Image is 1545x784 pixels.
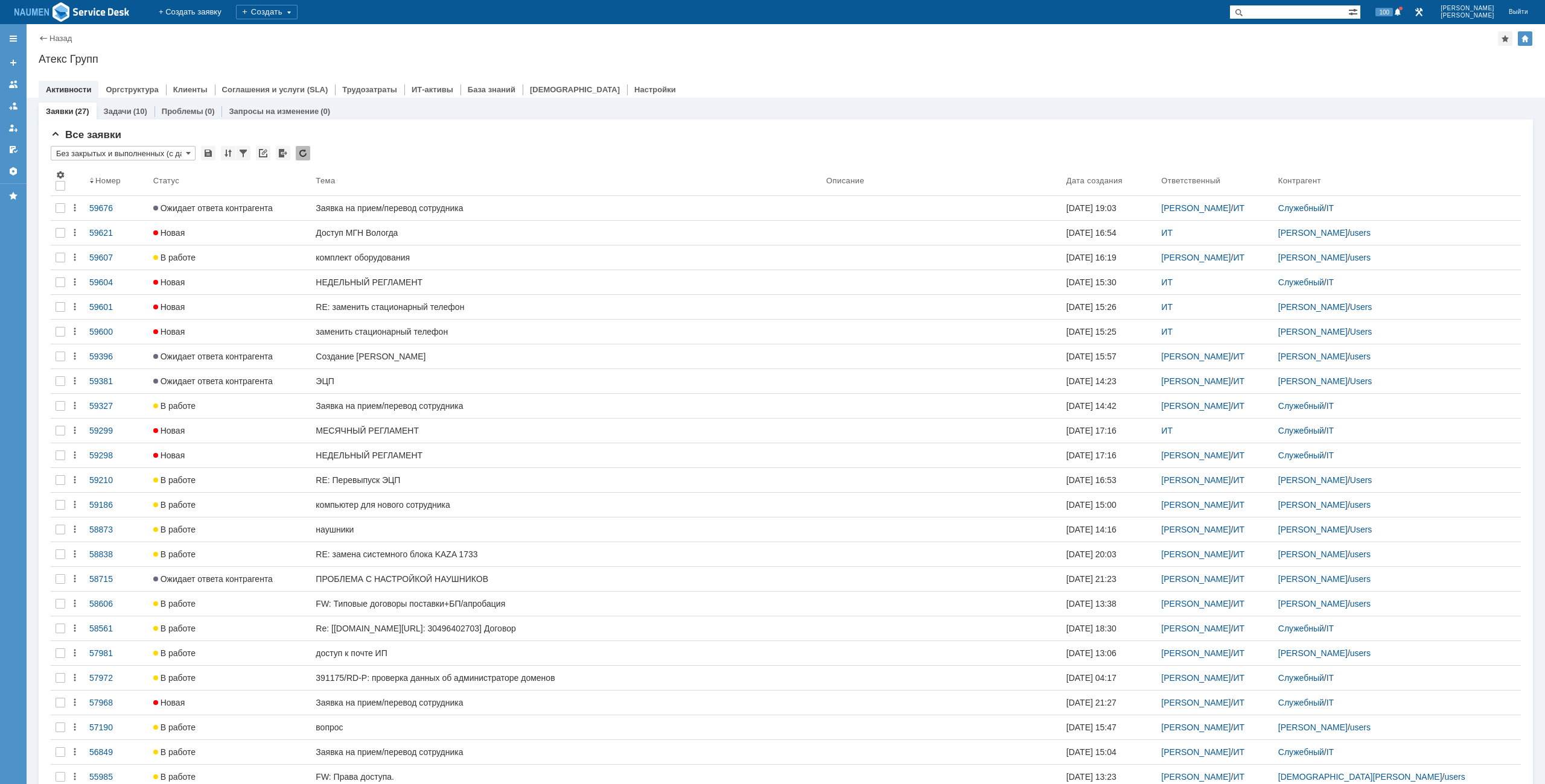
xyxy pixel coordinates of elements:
span: В работе [153,401,196,411]
a: [PERSON_NAME] [1278,376,1348,386]
a: 58561 [84,616,148,640]
a: Соглашения и услуги (SLA) [222,85,328,94]
span: [PERSON_NAME] [1441,12,1494,19]
a: вопрос [311,715,821,739]
div: 59676 [89,203,144,213]
a: [PERSON_NAME] [1161,475,1231,485]
a: В работе [148,641,311,665]
a: [PERSON_NAME] [1161,599,1231,609]
span: Новая [153,327,185,337]
div: [DATE] 04:17 [1066,673,1117,683]
a: Мои согласования [4,140,23,159]
a: Заявка на прием/перевод сотрудника [311,196,821,220]
a: Новая [148,443,311,467]
a: users [1350,352,1371,361]
div: 59621 [89,228,144,238]
a: Новая [148,419,311,443]
a: [PERSON_NAME] [1161,376,1231,386]
div: Контрагент [1278,176,1321,185]
span: Новая [153,698,185,707]
a: ИТ [1233,673,1244,683]
a: ИТ [1233,475,1244,485]
div: ПРОБЛЕМА С НАСТРОЙКОЙ НАУШНИКОВ [316,574,817,584]
a: 58715 [84,567,148,591]
div: Экспорт списка [276,146,290,160]
a: В работе [148,715,311,739]
a: IT [1327,624,1334,633]
a: Заявка на прием/перевод сотрудника [311,394,821,418]
a: ИТ [1161,228,1173,238]
div: [DATE] 20:03 [1066,549,1117,559]
span: Ожидает ответа контрагента [153,376,273,386]
a: [DATE] 15:47 [1062,715,1157,739]
a: ИТ [1233,401,1244,411]
a: [DATE] 15:00 [1062,493,1157,517]
div: [DATE] 14:16 [1066,525,1117,534]
a: Новая [148,221,311,245]
a: Перейти на домашнюю страницу [14,1,130,23]
span: В работе [153,549,196,559]
div: Тема [316,176,335,185]
a: В работе [148,616,311,640]
a: [DATE] 16:19 [1062,245,1157,270]
a: В работе [148,542,311,566]
th: Дата создания [1062,165,1157,196]
a: ЭЦП [311,369,821,393]
a: RE: заменить стационарный телефон [311,295,821,319]
a: IT [1327,698,1334,707]
th: Ответственный [1156,165,1273,196]
span: Ожидает ответа контрагента [153,574,273,584]
div: Дата создания [1066,176,1123,185]
a: 59299 [84,419,148,443]
a: Заявки в моей ответственности [4,96,23,116]
a: В работе [148,394,311,418]
a: [PERSON_NAME] [1161,624,1231,633]
a: Users [1350,376,1372,386]
a: Оргструктура [106,85,158,94]
a: [PERSON_NAME] [1161,698,1231,707]
a: IT [1327,203,1334,213]
div: 58715 [89,574,144,584]
a: 58606 [84,592,148,616]
a: Задачи [104,107,132,116]
span: Новая [153,426,185,435]
a: [PERSON_NAME] [1278,599,1348,609]
a: [PERSON_NAME] [1278,475,1348,485]
a: users [1350,253,1371,262]
a: Re: [[DOMAIN_NAME][URL]: 30496402703] Договор [311,616,821,640]
a: ИТ [1233,624,1244,633]
div: 59186 [89,500,144,510]
a: доступ к почте ИП [311,641,821,665]
span: В работе [153,253,196,262]
div: комплект оборудования [316,253,817,262]
a: Заявка на прием/перевод сотрудника [311,691,821,715]
a: [PERSON_NAME] [1278,253,1348,262]
div: [DATE] 19:03 [1066,203,1117,213]
a: В работе [148,666,311,690]
div: Заявка на прием/перевод сотрудника [316,203,817,213]
div: [DATE] 15:00 [1066,500,1117,510]
a: [DATE] 15:25 [1062,320,1157,344]
div: 57972 [89,673,144,683]
a: Ожидает ответа контрагента [148,344,311,368]
div: компьютер для нового сотрудника [316,500,817,510]
a: Новая [148,270,311,294]
a: ИТ [1233,253,1244,262]
a: [DATE] 16:54 [1062,221,1157,245]
a: 59396 [84,344,148,368]
a: заменить стационарный телефон [311,320,821,344]
th: Тема [311,165,821,196]
div: 59210 [89,475,144,485]
div: вопрос [316,722,817,732]
a: В работе [148,592,311,616]
div: RE: замена системного блока KAZA 1733 [316,549,817,559]
a: ИТ [1233,574,1244,584]
a: 59381 [84,369,148,393]
a: 57981 [84,641,148,665]
a: ИТ [1233,352,1244,361]
a: RE: замена системного блока KAZA 1733 [311,542,821,566]
a: [DATE] 04:17 [1062,666,1157,690]
a: [PERSON_NAME] [1161,673,1231,683]
a: В работе [148,493,311,517]
div: Создать [236,5,298,19]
